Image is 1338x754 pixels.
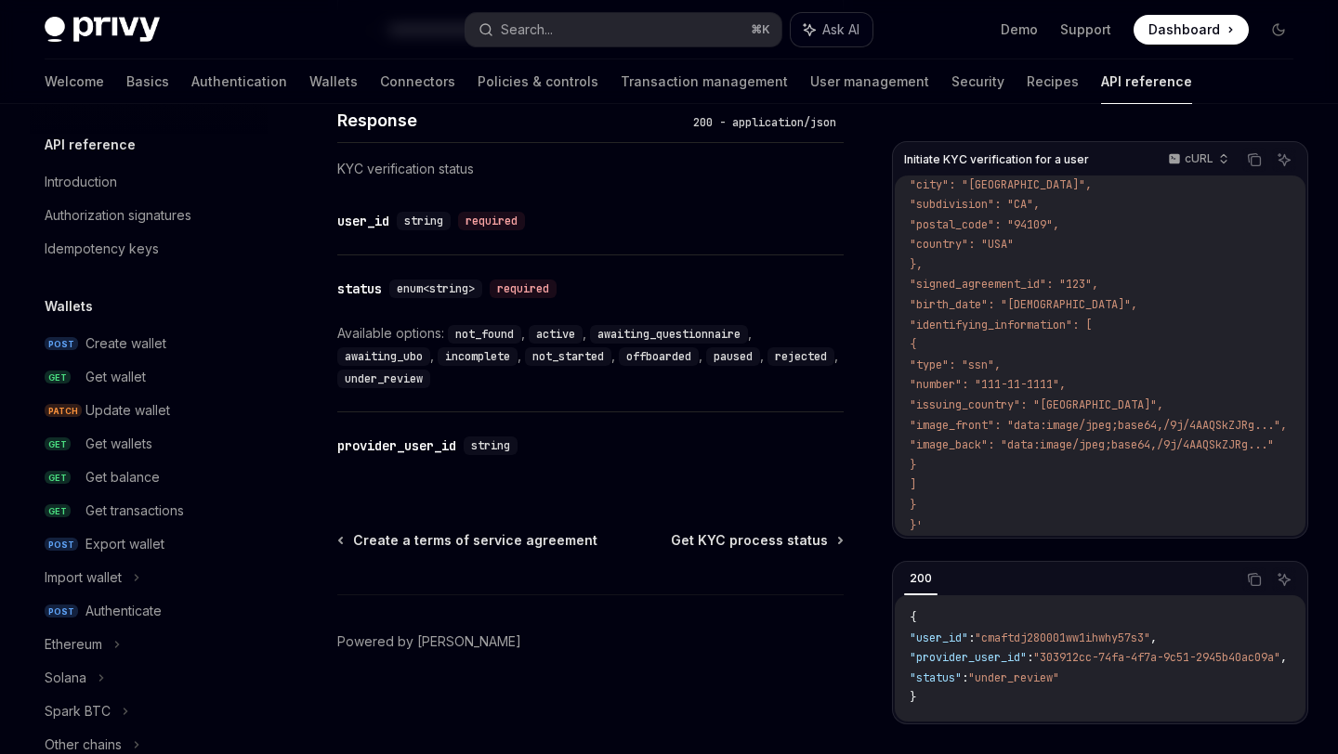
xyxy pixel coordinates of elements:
span: { [910,610,916,625]
span: "issuing_country": "[GEOGRAPHIC_DATA]", [910,397,1163,412]
span: enum<string> [397,281,475,296]
div: Get transactions [85,500,184,522]
span: Create a terms of service agreement [353,531,597,550]
button: Ask AI [1272,567,1296,591]
code: awaiting_ubo [337,347,430,366]
span: "cmaftdj280001ww1ihwhy57s3" [975,630,1150,645]
div: Introduction [45,171,117,193]
span: GET [45,504,71,518]
a: Create a terms of service agreement [339,531,597,550]
a: Transaction management [621,59,788,104]
span: "status" [910,670,962,685]
div: , [767,344,842,367]
code: active [529,325,583,344]
h4: Response [337,108,686,133]
a: Welcome [45,59,104,104]
div: required [490,279,557,298]
span: "birth_date": "[DEMOGRAPHIC_DATA]", [910,297,1137,312]
div: 200 - application/json [686,113,844,132]
div: , [706,344,767,367]
span: }' [910,518,923,533]
button: Ask AI [1272,148,1296,172]
a: GETGet wallets [30,427,268,461]
div: , [448,322,529,344]
div: Import wallet [45,566,122,589]
a: User management [810,59,929,104]
span: Get KYC process status [671,531,828,550]
span: , [1150,630,1157,645]
a: Policies & controls [478,59,598,104]
span: POST [45,538,78,552]
span: ] [910,477,916,492]
button: Copy the contents from the code block [1242,148,1266,172]
span: } [910,690,916,705]
img: dark logo [45,17,160,43]
div: Authenticate [85,600,162,622]
a: POSTExport wallet [30,527,268,561]
div: provider_user_id [337,436,456,455]
div: , [590,322,755,344]
a: Authorization signatures [30,199,268,232]
div: Search... [501,19,553,41]
a: POSTAuthenticate [30,594,268,628]
p: cURL [1185,151,1213,166]
div: Solana [45,667,86,689]
a: Recipes [1027,59,1079,104]
div: required [458,212,525,230]
span: "city": "[GEOGRAPHIC_DATA]", [910,177,1092,192]
span: "signed_agreement_id": "123", [910,277,1098,292]
div: Get balance [85,466,160,488]
span: "user_id" [910,630,968,645]
code: paused [706,347,760,366]
span: GET [45,437,71,451]
span: GET [45,370,71,384]
div: user_id [337,212,389,230]
a: GETGet wallet [30,360,268,394]
div: , [438,344,525,367]
span: , [1280,650,1287,665]
code: not_started [525,347,611,366]
span: "country": "USA" [910,237,1014,252]
a: Connectors [380,59,455,104]
button: Ask AI [791,13,872,46]
span: "provider_user_id" [910,650,1027,665]
span: Ask AI [822,20,859,39]
span: }, [910,257,923,272]
a: POSTCreate wallet [30,327,268,360]
span: "identifying_information": [ [910,318,1092,332]
span: "subdivision": "CA", [910,197,1040,212]
span: "under_review" [968,670,1059,685]
span: string [471,438,510,453]
h5: API reference [45,134,136,156]
a: API reference [1101,59,1192,104]
span: "number": "111-11-1111", [910,377,1066,392]
div: , [529,322,590,344]
span: Dashboard [1148,20,1220,39]
span: ⌘ K [751,22,770,37]
code: under_review [337,370,430,388]
div: Export wallet [85,533,164,555]
div: Create wallet [85,332,166,355]
a: Idempotency keys [30,232,268,266]
span: Initiate KYC verification for a user [904,152,1089,167]
a: Powered by [PERSON_NAME] [337,632,521,651]
a: GETGet transactions [30,494,268,527]
a: Basics [126,59,169,104]
a: Demo [1001,20,1038,39]
a: GETGet balance [30,461,268,494]
span: GET [45,471,71,485]
a: Introduction [30,165,268,199]
code: incomplete [438,347,518,366]
div: Get wallets [85,433,152,455]
a: Wallets [309,59,358,104]
div: , [525,344,619,367]
span: : [968,630,975,645]
a: Security [951,59,1004,104]
div: Ethereum [45,633,102,656]
a: Dashboard [1134,15,1249,45]
span: } [910,498,916,513]
div: Spark BTC [45,700,111,722]
button: Search...⌘K [466,13,780,46]
code: offboarded [619,347,699,366]
div: 200 [904,567,938,590]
